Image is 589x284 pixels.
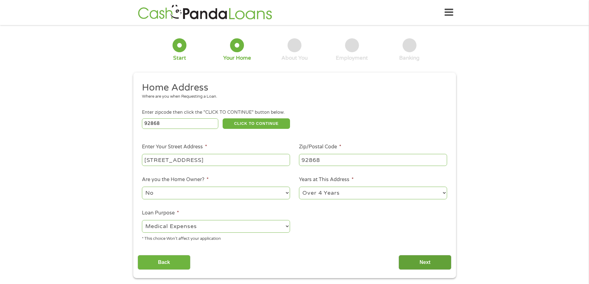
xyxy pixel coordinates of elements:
[336,55,368,61] div: Employment
[138,255,190,270] input: Back
[173,55,186,61] div: Start
[142,176,209,183] label: Are you the Home Owner?
[299,144,341,150] label: Zip/Postal Code
[142,109,447,116] div: Enter zipcode then click the "CLICK TO CONTINUE" button below.
[136,4,274,21] img: GetLoanNow Logo
[142,82,442,94] h2: Home Address
[142,234,290,242] div: * This choice Won’t affect your application
[142,154,290,166] input: 1 Main Street
[142,118,218,129] input: Enter Zipcode (e.g 01510)
[142,144,207,150] label: Enter Your Street Address
[399,55,420,61] div: Banking
[223,55,251,61] div: Your Home
[142,94,442,100] div: Where are you when Requesting a Loan.
[281,55,308,61] div: About You
[223,118,290,129] button: CLICK TO CONTINUE
[142,210,179,216] label: Loan Purpose
[399,255,451,270] input: Next
[299,176,354,183] label: Years at This Address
